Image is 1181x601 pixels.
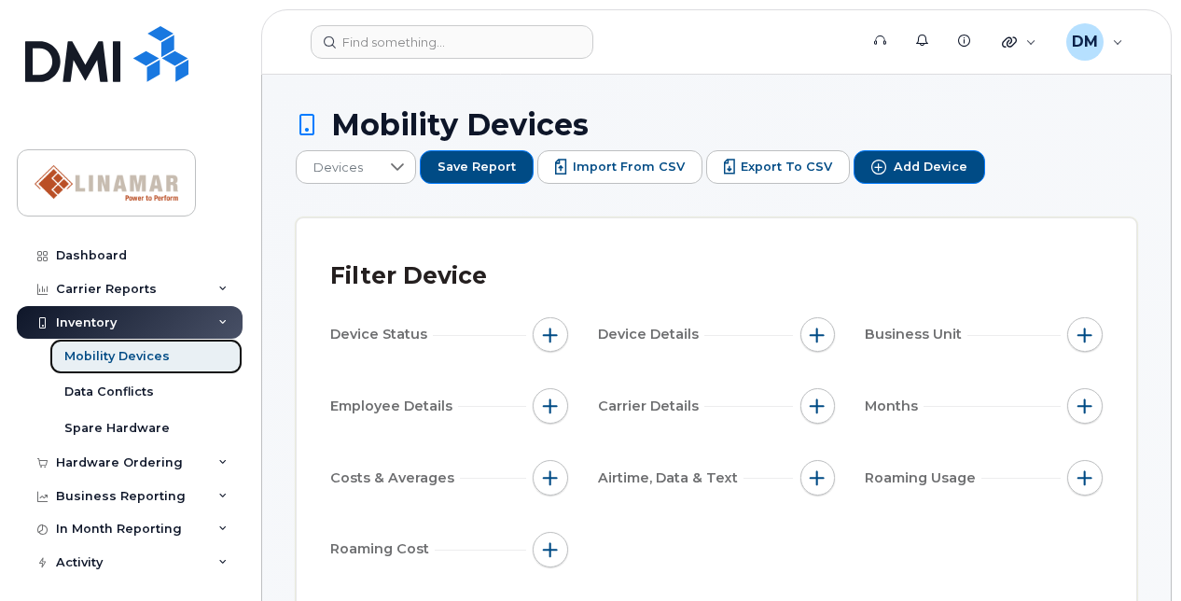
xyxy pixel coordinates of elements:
[330,397,458,416] span: Employee Details
[537,150,702,184] button: Import from CSV
[297,151,380,185] span: Devices
[330,539,435,559] span: Roaming Cost
[865,468,981,488] span: Roaming Usage
[854,150,985,184] button: Add Device
[330,468,460,488] span: Costs & Averages
[894,159,967,175] span: Add Device
[330,325,433,344] span: Device Status
[865,325,967,344] span: Business Unit
[598,397,704,416] span: Carrier Details
[598,468,743,488] span: Airtime, Data & Text
[865,397,924,416] span: Months
[438,159,516,175] span: Save Report
[706,150,851,184] button: Export to CSV
[420,150,534,184] button: Save Report
[598,325,704,344] span: Device Details
[330,252,487,300] div: Filter Device
[741,159,832,175] span: Export to CSV
[573,159,685,175] span: Import from CSV
[331,108,589,141] span: Mobility Devices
